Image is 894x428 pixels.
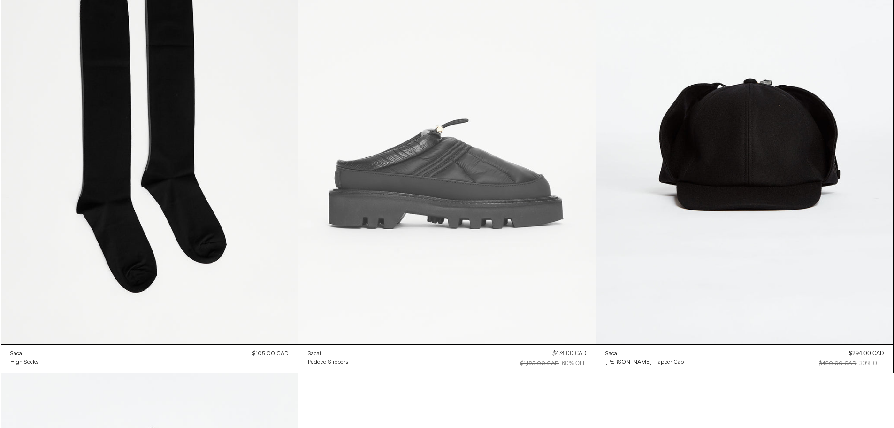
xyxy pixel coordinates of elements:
[252,350,289,358] div: $105.00 CAD
[10,358,39,366] a: High Socks
[308,358,349,366] a: Padded Slippers
[605,350,619,358] div: Sacai
[605,358,684,366] a: [PERSON_NAME] Trapper Cap
[10,350,23,358] div: Sacai
[605,350,684,358] a: Sacai
[308,350,321,358] div: Sacai
[819,359,856,368] div: $420.00 CAD
[859,359,884,368] div: 30% OFF
[308,350,349,358] a: Sacai
[849,350,884,358] div: $294.00 CAD
[552,350,586,358] div: $474.00 CAD
[520,359,559,368] div: $1,185.00 CAD
[562,359,586,368] div: 60% OFF
[10,350,39,358] a: Sacai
